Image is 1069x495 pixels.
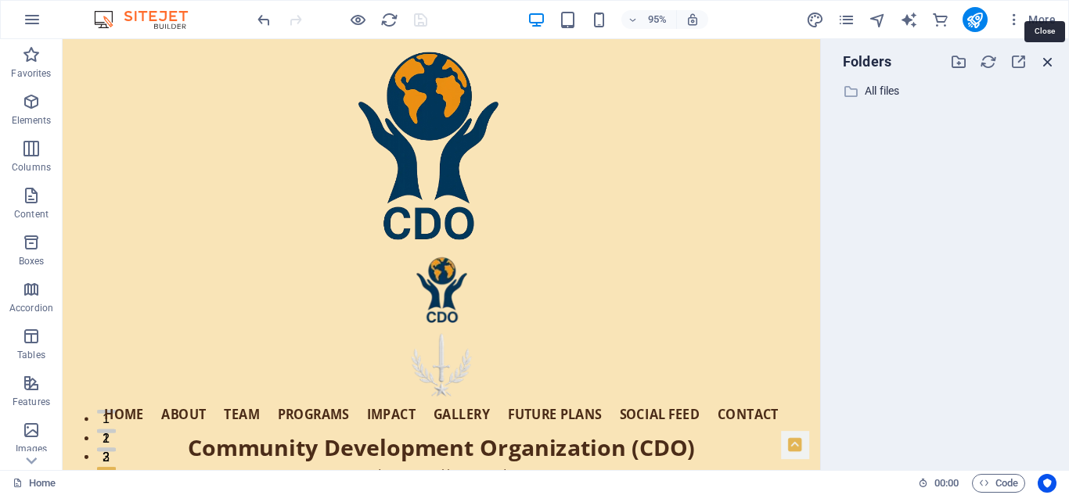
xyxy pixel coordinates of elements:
[13,396,50,408] p: Features
[918,474,959,493] h6: Session time
[869,10,887,29] button: navigator
[254,10,273,29] button: undo
[645,10,670,29] h6: 95%
[11,67,51,80] p: Favorites
[865,82,1028,100] p: All files
[12,114,52,127] p: Elements
[36,430,56,434] button: 2
[934,474,959,493] span: 00 00
[837,11,855,29] i: Pages (Ctrl+Alt+S)
[380,11,398,29] i: Reload page
[348,10,367,29] button: Click here to leave preview mode and continue editing
[13,474,56,493] a: Click to cancel selection. Double-click to open Pages
[806,11,824,29] i: Design (Ctrl+Alt+Y)
[380,10,398,29] button: reload
[36,390,56,394] button: 1
[972,474,1025,493] button: Code
[931,10,950,29] button: commerce
[17,349,45,361] p: Tables
[36,411,56,414] button: 1
[16,443,48,455] p: Images
[1038,474,1056,493] button: Usercentrics
[621,10,677,29] button: 95%
[19,255,45,267] p: Boxes
[980,53,997,70] i: Reload
[837,10,856,29] button: pages
[945,477,948,489] span: :
[90,10,207,29] img: Editor Logo
[36,450,56,454] button: 3
[1006,12,1056,27] span: More
[12,161,51,174] p: Columns
[806,10,825,29] button: design
[963,7,988,32] button: publish
[255,11,273,29] i: Undo: Change pages (Ctrl+Z)
[869,11,887,29] i: Navigator
[1010,53,1027,70] i: Maximize
[9,302,53,314] p: Accordion
[950,53,967,70] i: Create new folder
[900,10,919,29] button: text_generator
[1000,7,1062,32] button: More
[979,474,1018,493] span: Code
[14,208,49,221] p: Content
[833,52,891,72] p: Folders
[686,13,700,27] i: On resize automatically adjust zoom level to fit chosen device.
